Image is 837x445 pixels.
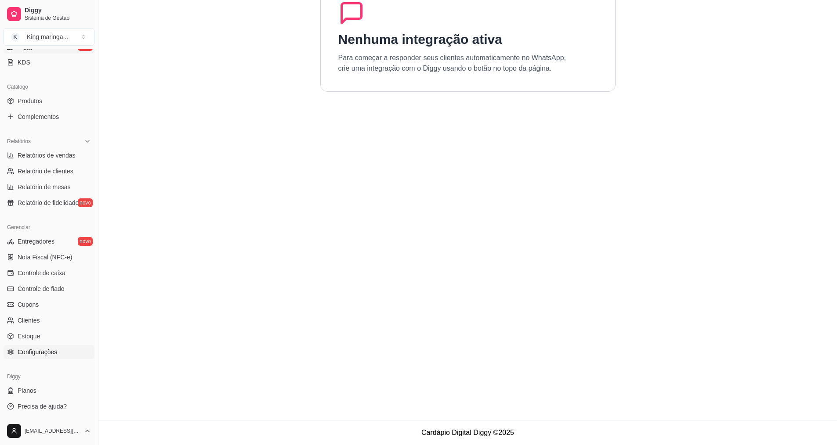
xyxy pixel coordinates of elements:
[18,237,54,246] span: Entregadores
[4,399,94,413] a: Precisa de ajuda?
[4,196,94,210] a: Relatório de fidelidadenovo
[18,112,59,121] span: Complementos
[4,250,94,264] a: Nota Fiscal (NFC-e)
[4,55,94,69] a: KDS
[4,148,94,162] a: Relatórios de vendas
[18,348,57,356] span: Configurações
[4,282,94,296] a: Controle de fiado
[18,316,40,325] span: Clientes
[18,284,65,293] span: Controle de fiado
[4,110,94,124] a: Complementos
[4,234,94,248] a: Entregadoresnovo
[4,266,94,280] a: Controle de caixa
[4,370,94,384] div: Diggy
[18,386,36,395] span: Planos
[11,32,20,41] span: K
[18,183,71,191] span: Relatório de mesas
[4,94,94,108] a: Produtos
[25,14,91,22] span: Sistema de Gestão
[7,138,31,145] span: Relatórios
[18,300,39,309] span: Cupons
[18,402,67,411] span: Precisa de ajuda?
[4,420,94,441] button: [EMAIL_ADDRESS][DOMAIN_NAME]
[4,313,94,327] a: Clientes
[4,384,94,398] a: Planos
[4,180,94,194] a: Relatório de mesas
[4,329,94,343] a: Estoque
[18,332,40,341] span: Estoque
[27,32,68,41] div: King maringa ...
[4,80,94,94] div: Catálogo
[18,97,42,105] span: Produtos
[4,28,94,46] button: Select a team
[25,7,91,14] span: Diggy
[4,220,94,234] div: Gerenciar
[98,420,837,445] footer: Cardápio Digital Diggy © 2025
[18,58,30,67] span: KDS
[4,298,94,312] a: Cupons
[4,4,94,25] a: DiggySistema de Gestão
[18,253,72,262] span: Nota Fiscal (NFC-e)
[18,151,76,160] span: Relatórios de vendas
[338,32,502,47] h1: Nenhuma integração ativa
[338,53,566,74] p: Para começar a responder seus clientes automaticamente no WhatsApp, crie uma integração com o Dig...
[18,198,79,207] span: Relatório de fidelidade
[18,167,73,176] span: Relatório de clientes
[25,427,80,434] span: [EMAIL_ADDRESS][DOMAIN_NAME]
[4,345,94,359] a: Configurações
[18,269,65,277] span: Controle de caixa
[4,164,94,178] a: Relatório de clientes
